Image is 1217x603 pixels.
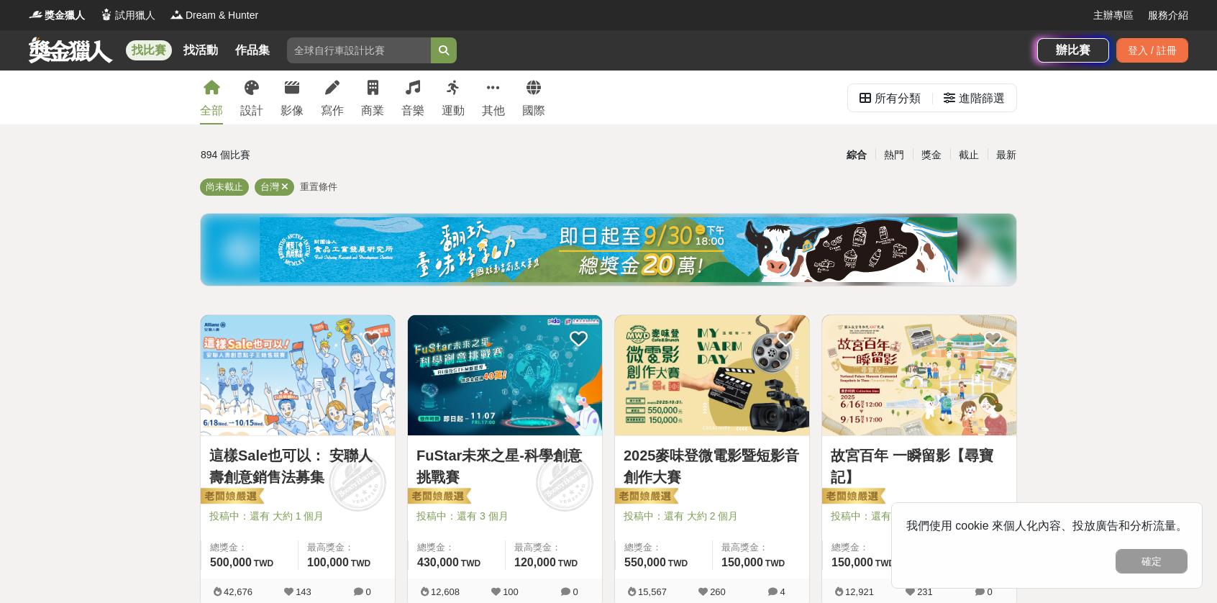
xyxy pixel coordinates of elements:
[721,540,801,555] span: 最高獎金：
[612,487,678,507] img: 老闆娘嚴選
[178,40,224,60] a: 找活動
[624,509,801,524] span: 投稿中：還有 大約 2 個月
[29,7,43,22] img: Logo
[224,586,252,597] span: 42,676
[624,556,666,568] span: 550,000
[482,102,505,119] div: 其他
[819,487,885,507] img: 老闆娘嚴選
[624,540,703,555] span: 總獎金：
[200,71,223,124] a: 全部
[822,315,1016,435] img: Cover Image
[307,556,349,568] span: 100,000
[99,8,155,23] a: Logo試用獵人
[615,315,809,435] img: Cover Image
[229,40,275,60] a: 作品集
[240,71,263,124] a: 設計
[401,102,424,119] div: 音樂
[950,142,988,168] div: 截止
[721,556,763,568] span: 150,000
[822,315,1016,436] a: Cover Image
[780,586,785,597] span: 4
[959,84,1005,113] div: 進階篩選
[300,181,337,192] span: 重置條件
[365,586,370,597] span: 0
[522,102,545,119] div: 國際
[514,540,593,555] span: 最高獎金：
[201,315,395,435] img: Cover Image
[126,40,172,60] a: 找比賽
[361,71,384,124] a: 商業
[260,217,957,282] img: ea6d37ea-8c75-4c97-b408-685919e50f13.jpg
[296,586,311,597] span: 143
[287,37,431,63] input: 全球自行車設計比賽
[615,315,809,436] a: Cover Image
[99,7,114,22] img: Logo
[416,445,593,488] a: FuStar未來之星-科學創意挑戰賽
[200,102,223,119] div: 全部
[431,586,460,597] span: 12,608
[917,586,933,597] span: 231
[201,315,395,436] a: Cover Image
[210,556,252,568] span: 500,000
[1116,549,1188,573] button: 確定
[29,8,85,23] a: Logo獎金獵人
[987,586,992,597] span: 0
[210,540,289,555] span: 總獎金：
[442,102,465,119] div: 運動
[260,181,279,192] span: 台灣
[831,445,1008,488] a: 故宮百年 一瞬留影【尋寶記】
[624,445,801,488] a: 2025麥味登微電影暨短影音創作大賽
[201,142,472,168] div: 894 個比賽
[405,487,471,507] img: 老闆娘嚴選
[170,7,184,22] img: Logo
[710,586,726,597] span: 260
[845,586,874,597] span: 12,921
[408,315,602,436] a: Cover Image
[115,8,155,23] span: 試用獵人
[1148,8,1188,23] a: 服務介紹
[522,71,545,124] a: 國際
[668,558,688,568] span: TWD
[209,509,386,524] span: 投稿中：還有 大約 1 個月
[417,540,496,555] span: 總獎金：
[558,558,578,568] span: TWD
[281,71,304,124] a: 影像
[307,540,386,555] span: 最高獎金：
[875,142,913,168] div: 熱門
[416,509,593,524] span: 投稿中：還有 3 個月
[838,142,875,168] div: 綜合
[906,520,1188,532] span: 我們使用 cookie 來個人化內容、投放廣告和分析流量。
[875,558,895,568] span: TWD
[573,586,578,597] span: 0
[321,71,344,124] a: 寫作
[321,102,344,119] div: 寫作
[361,102,384,119] div: 商業
[198,487,264,507] img: 老闆娘嚴選
[240,102,263,119] div: 設計
[503,586,519,597] span: 100
[170,8,258,23] a: LogoDream & Hunter
[1116,38,1188,63] div: 登入 / 註冊
[281,102,304,119] div: 影像
[401,71,424,124] a: 音樂
[461,558,480,568] span: TWD
[417,556,459,568] span: 430,000
[482,71,505,124] a: 其他
[351,558,370,568] span: TWD
[209,445,386,488] a: 這樣Sale也可以： 安聯人壽創意銷售法募集
[831,556,873,568] span: 150,000
[186,8,258,23] span: Dream & Hunter
[638,586,667,597] span: 15,567
[831,509,1008,524] span: 投稿中：還有 4 天
[875,84,921,113] div: 所有分類
[408,315,602,435] img: Cover Image
[514,556,556,568] span: 120,000
[988,142,1025,168] div: 最新
[254,558,273,568] span: TWD
[442,71,465,124] a: 運動
[1037,38,1109,63] a: 辦比賽
[831,540,913,555] span: 總獎金：
[913,142,950,168] div: 獎金
[206,181,243,192] span: 尚未截止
